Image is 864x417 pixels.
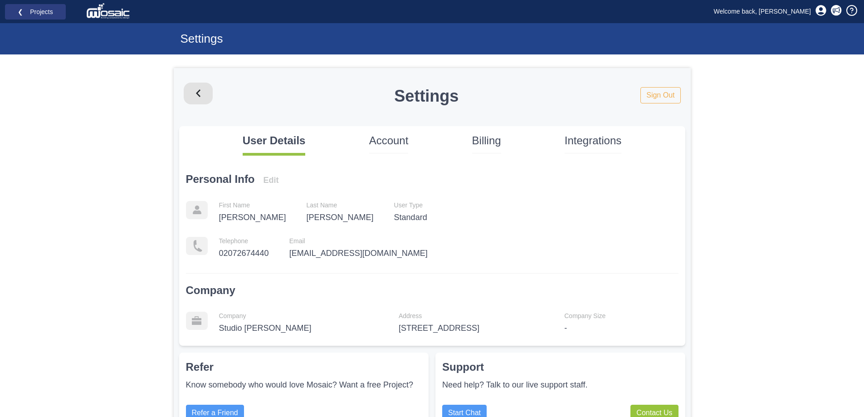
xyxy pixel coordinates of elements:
[707,5,818,18] a: Welcome back, [PERSON_NAME]
[186,283,235,298] p: Company
[186,172,255,187] p: Personal Info
[472,133,501,148] p: Billing
[394,212,427,224] p: Standard
[394,87,459,105] h1: Settings
[289,248,428,260] p: [EMAIL_ADDRESS][DOMAIN_NAME]
[289,237,428,246] p: Email
[11,6,60,18] a: ❮ Projects
[219,312,312,321] p: Company
[564,323,605,334] p: -
[640,87,680,104] a: Sign Out
[399,323,479,334] p: [STREET_ADDRESS]
[394,201,427,210] p: User Type
[219,212,286,224] p: [PERSON_NAME]
[219,201,286,210] p: First Name
[442,379,679,391] p: Need help? Talk to our live support staff.
[565,133,621,148] p: Integrations
[825,376,857,410] iframe: Chat
[307,201,374,210] p: Last Name
[219,323,312,334] p: Studio [PERSON_NAME]
[442,359,679,375] p: Support
[564,312,605,321] p: Company Size
[186,359,422,375] p: Refer
[219,237,269,246] p: Telephone
[369,133,409,148] p: Account
[219,248,269,260] p: 02072674440
[181,32,512,45] h1: Settings
[263,176,278,185] a: Edit
[399,312,486,321] p: Address
[86,2,132,20] img: logo_white.png
[307,212,374,224] p: [PERSON_NAME]
[243,133,306,148] p: User Details
[186,379,422,391] p: Know somebody who would love Mosaic? Want a free Project?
